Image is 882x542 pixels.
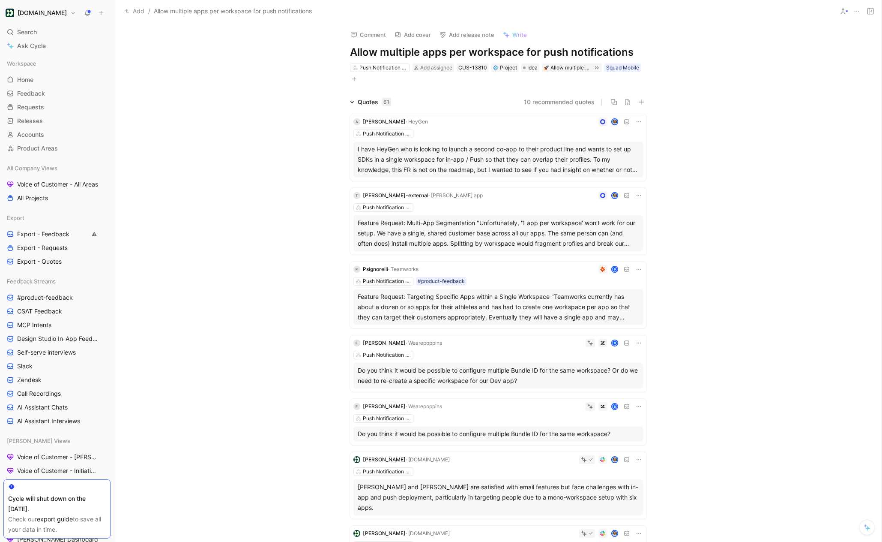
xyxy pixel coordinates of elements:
[493,63,517,72] div: Project
[17,403,68,412] span: AI Assistant Chats
[363,277,411,286] div: Push Notification Delivery
[499,29,531,41] button: Write
[3,114,111,127] a: Releases
[363,129,411,138] div: Push Notification Delivery
[406,340,442,346] span: · Wearepoppins
[3,7,78,19] button: Customer.io[DOMAIN_NAME]
[406,403,442,410] span: · Wearepoppins
[17,334,99,343] span: Design Studio In-App Feedback
[3,360,111,373] a: Slack
[358,97,391,107] div: Quotes
[406,456,450,463] span: · [DOMAIN_NAME]
[123,6,147,16] button: Add
[550,63,591,72] div: Allow multiple apps per workspace for push notifications gh3792
[17,417,80,425] span: AI Assistant Interviews
[512,31,527,39] span: Write
[358,429,639,439] div: Do you think it would be possible to configure multiple Bundle ID for the same workspace?
[37,515,73,523] a: export guide
[388,266,419,272] span: · Teamworks
[363,467,411,476] div: Push Notification Delivery
[3,192,111,205] a: All Projects
[521,63,539,72] div: Idea
[3,57,111,70] div: Workspace
[544,65,549,70] img: 🚀
[17,117,43,125] span: Releases
[17,103,44,111] span: Requests
[363,192,428,199] span: [PERSON_NAME]-external
[17,321,51,329] span: MCP Intents
[3,142,111,155] a: Product Areas
[8,514,106,535] div: Check our to save all your data in time.
[3,211,111,224] div: Export
[3,275,111,428] div: Feedback Streams#product-feedbackCSAT FeedbackMCP IntentsDesign Studio In-App FeedbackSelf-serve ...
[353,118,360,125] div: A
[527,63,538,72] span: Idea
[8,494,106,514] div: Cycle will shut down on the [DATE].
[382,98,391,106] div: 61
[3,255,111,268] a: Export - Quotes
[3,211,111,268] div: ExportExport - FeedbackExport - RequestsExport - Quotes
[3,434,111,447] div: [PERSON_NAME] Views
[17,194,48,202] span: All Projects
[353,192,360,199] div: T
[154,6,312,16] span: Allow multiple apps per workspace for push notifications
[17,89,45,98] span: Feedback
[418,277,465,286] div: #product-feedback
[612,193,617,198] img: avatar
[350,45,646,59] h1: Allow multiple apps per workspace for push notifications
[17,376,42,384] span: Zendesk
[3,291,111,304] a: #product-feedback
[17,27,37,37] span: Search
[353,266,360,273] div: P
[17,180,98,189] span: Voice of Customer - All Areas
[17,144,58,153] span: Product Areas
[3,228,111,241] a: Export - Feedback
[358,144,639,175] div: I have HeyGen who is looking to launch a second co-app to their product line and wants to set up ...
[17,130,44,139] span: Accounts
[3,128,111,141] a: Accounts
[612,457,617,462] img: avatar
[3,241,111,254] a: Export - Requests
[17,389,61,398] span: Call Recordings
[3,39,111,52] a: Ask Cycle
[358,292,639,322] div: Feature Request: Targeting Specific Apps within a Single Workspace "Teamworks currently has about...
[458,63,487,72] div: CUS-13810
[363,530,406,536] span: [PERSON_NAME]
[358,482,639,513] div: [PERSON_NAME] and [PERSON_NAME] are satisfied with email features but face challenges with in-app...
[3,451,111,464] a: Voice of Customer - [PERSON_NAME]
[17,41,46,51] span: Ask Cycle
[7,214,24,222] span: Export
[3,73,111,86] a: Home
[3,305,111,318] a: CSAT Feedback
[3,415,111,428] a: AI Assistant Interviews
[17,348,76,357] span: Self-serve interviews
[17,230,69,238] span: Export - Feedback
[3,87,111,100] a: Feedback
[17,293,73,302] span: #product-feedback
[353,456,360,463] img: logo
[353,340,360,346] div: F
[428,192,483,199] span: · [PERSON_NAME] app
[3,373,111,386] a: Zendesk
[363,340,406,346] span: [PERSON_NAME]
[6,9,14,17] img: Customer.io
[353,530,360,537] img: logo
[612,119,617,124] img: avatar
[3,346,111,359] a: Self-serve interviews
[7,59,36,68] span: Workspace
[17,244,68,252] span: Export - Requests
[17,257,62,266] span: Export - Quotes
[3,275,111,288] div: Feedback Streams
[3,26,111,39] div: Search
[3,332,111,345] a: Design Studio In-App Feedback
[391,29,435,41] button: Add cover
[17,75,33,84] span: Home
[524,97,595,107] button: 10 recommended quotes
[3,319,111,331] a: MCP Intents
[363,403,406,410] span: [PERSON_NAME]
[7,437,70,445] span: [PERSON_NAME] Views
[3,162,111,175] div: All Company Views
[7,164,57,172] span: All Company Views
[363,118,406,125] span: [PERSON_NAME]
[436,29,498,41] button: Add release note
